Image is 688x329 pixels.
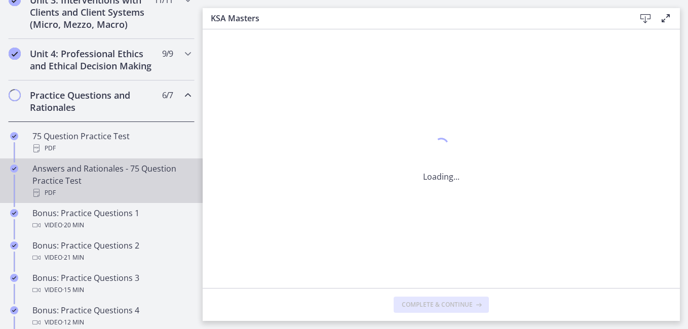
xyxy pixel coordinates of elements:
[32,207,190,231] div: Bonus: Practice Questions 1
[394,297,489,313] button: Complete & continue
[30,89,154,113] h2: Practice Questions and Rationales
[30,48,154,72] h2: Unit 4: Professional Ethics and Ethical Decision Making
[32,187,190,199] div: PDF
[423,135,460,158] div: 1
[62,219,84,231] span: · 20 min
[32,272,190,296] div: Bonus: Practice Questions 3
[211,12,619,24] h3: KSA Masters
[62,316,84,328] span: · 12 min
[9,48,21,60] i: Completed
[402,301,473,309] span: Complete & continue
[10,164,18,173] i: Completed
[32,130,190,154] div: 75 Question Practice Test
[32,162,190,199] div: Answers and Rationales - 75 Question Practice Test
[32,284,190,296] div: Video
[32,316,190,328] div: Video
[10,241,18,250] i: Completed
[32,239,190,264] div: Bonus: Practice Questions 2
[32,304,190,328] div: Bonus: Practice Questions 4
[32,142,190,154] div: PDF
[62,252,84,264] span: · 21 min
[32,219,190,231] div: Video
[10,306,18,314] i: Completed
[162,48,173,60] span: 9 / 9
[423,171,460,183] p: Loading...
[10,209,18,217] i: Completed
[162,89,173,101] span: 6 / 7
[10,274,18,282] i: Completed
[10,132,18,140] i: Completed
[62,284,84,296] span: · 15 min
[32,252,190,264] div: Video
